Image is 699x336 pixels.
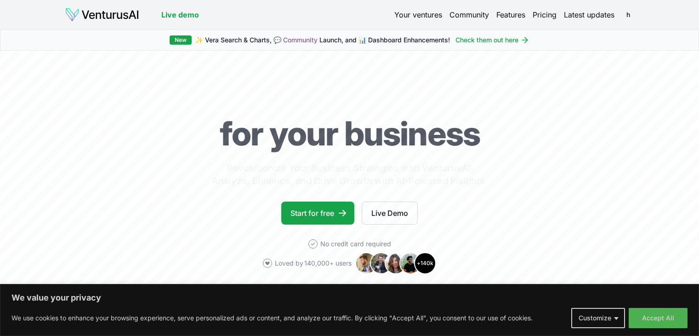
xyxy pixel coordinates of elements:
img: Avatar 1 [355,252,377,274]
img: logo [65,7,139,22]
a: Your ventures [394,9,442,20]
button: Customize [571,308,625,328]
a: Community [283,36,318,44]
a: Start for free [281,202,354,225]
a: Check them out here [455,35,529,45]
img: Avatar 3 [385,252,407,274]
a: Live demo [161,9,199,20]
a: Pricing [533,9,557,20]
button: Accept All [629,308,688,328]
a: Features [496,9,525,20]
div: New [170,35,192,45]
p: We use cookies to enhance your browsing experience, serve personalized ads or content, and analyz... [11,313,533,324]
img: Avatar 4 [399,252,421,274]
a: Community [449,9,489,20]
a: Latest updates [564,9,614,20]
img: Avatar 2 [370,252,392,274]
a: Live Demo [362,202,418,225]
button: h [622,8,635,21]
p: We value your privacy [11,292,688,303]
span: ✨ Vera Search & Charts, 💬 Launch, and 📊 Dashboard Enhancements! [195,35,450,45]
span: h [621,7,636,22]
